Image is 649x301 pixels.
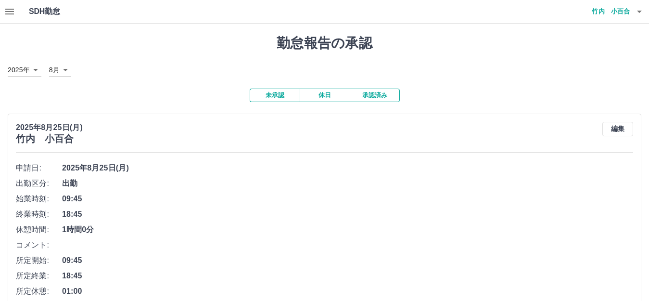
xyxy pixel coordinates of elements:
span: 所定休憩: [16,286,62,297]
span: 18:45 [62,270,633,282]
span: 出勤区分: [16,178,62,189]
h3: 竹内 小百合 [16,133,83,144]
h1: 勤怠報告の承認 [8,35,641,52]
span: 18:45 [62,209,633,220]
span: 09:45 [62,255,633,266]
span: 09:45 [62,193,633,205]
span: 出勤 [62,178,633,189]
span: 1時間0分 [62,224,633,236]
span: 2025年8月25日(月) [62,162,633,174]
span: 所定開始: [16,255,62,266]
p: 2025年8月25日(月) [16,122,83,133]
span: 所定終業: [16,270,62,282]
span: 休憩時間: [16,224,62,236]
span: 終業時刻: [16,209,62,220]
button: 承認済み [350,89,400,102]
button: 編集 [602,122,633,136]
span: コメント: [16,239,62,251]
button: 休日 [300,89,350,102]
div: 2025年 [8,63,41,77]
span: 申請日: [16,162,62,174]
span: 始業時刻: [16,193,62,205]
button: 未承認 [250,89,300,102]
span: 01:00 [62,286,633,297]
div: 8月 [49,63,71,77]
